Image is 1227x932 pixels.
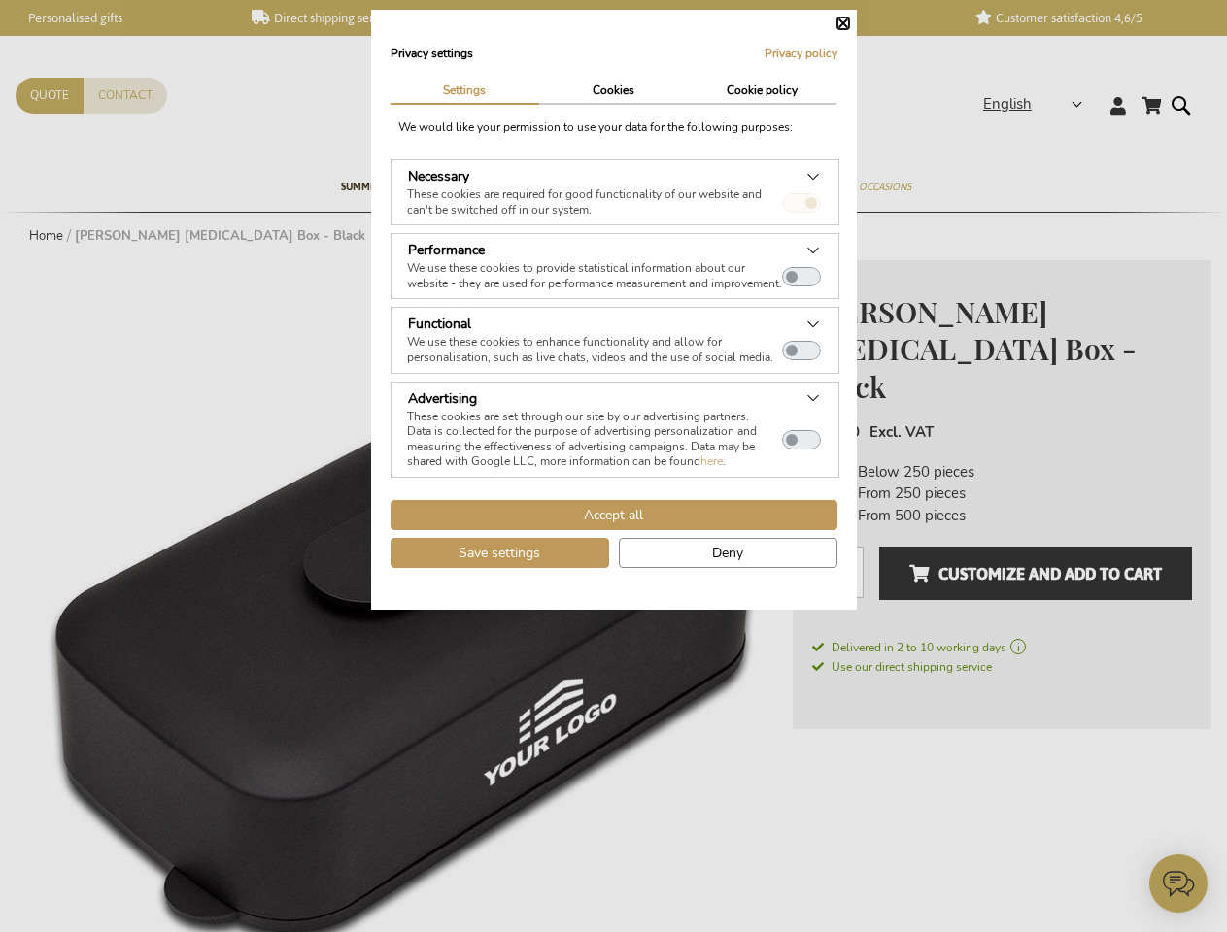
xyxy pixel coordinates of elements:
button: Advertising [407,387,478,410]
button: Necessary [407,165,470,187]
button: See more about: Necessary [805,165,821,187]
button: Functional [407,313,472,335]
button: Deny all cookies [619,538,837,568]
button: Close [837,17,849,29]
button: Accept all cookies [391,500,837,530]
button: See more about: Advertising [805,387,821,410]
p: Data is collected for the purpose of advertising personalization and measuring the effectiveness ... [407,424,782,470]
button: Performance [407,239,486,261]
button: Save cookie settings [391,538,609,568]
h2: Privacy settings [391,44,599,63]
a: Privacy policy [765,46,837,61]
button: Cookie policy [688,79,836,103]
button: See more about: Performance [805,239,821,261]
p: We use these cookies to provide statistical information about our website - they are used for per... [407,261,782,291]
button: Functional [782,341,821,360]
p: These cookies are required for good functionality of our website and can't be switched off in our... [407,187,782,217]
p: These cookies are set through our site by our advertising partners. [407,410,782,425]
span: Deny [712,543,743,563]
h3: Necessary [408,166,469,186]
button: Performance [782,267,821,286]
h3: Advertising [408,388,477,409]
p: We use these cookies to enhance functionality and allow for personalisation, such as live chats, ... [407,335,782,365]
button: Settings [391,79,539,103]
a: here [700,453,723,469]
button: Advertising [782,430,821,449]
span: Save settings [459,543,540,563]
div: We would like your permission to use your data for the following purposes: [391,118,837,136]
h3: Functional [408,314,471,334]
span: Accept all [584,505,643,525]
button: See more about: Functional [805,313,821,335]
h3: Performance [408,240,485,260]
button: Cookies [539,79,688,103]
